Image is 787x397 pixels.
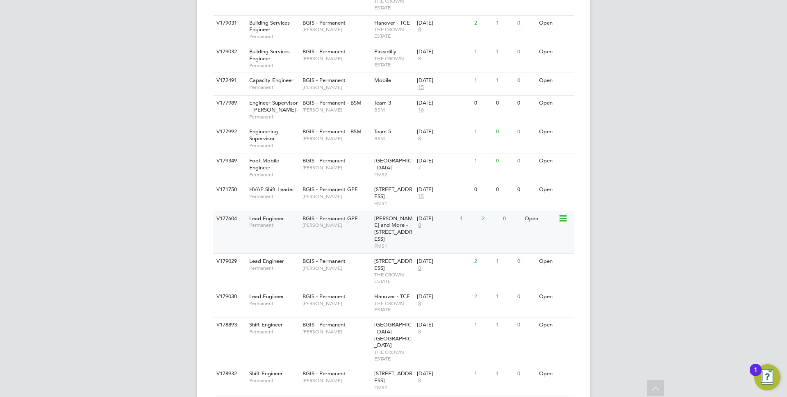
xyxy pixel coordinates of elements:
[249,300,298,307] span: Permanent
[494,254,515,269] div: 1
[494,317,515,333] div: 1
[303,265,370,272] span: [PERSON_NAME]
[417,215,456,222] div: [DATE]
[458,211,479,226] div: 1
[417,84,425,91] span: 15
[214,182,243,197] div: V171750
[214,317,243,333] div: V178893
[537,317,573,333] div: Open
[214,153,243,169] div: V179349
[249,377,298,384] span: Permanent
[417,77,470,84] div: [DATE]
[374,200,413,207] span: FMS1
[537,366,573,381] div: Open
[374,55,413,68] span: THE CROWN ESTATE
[303,128,362,135] span: BGIS - Permanent - BSM
[303,258,346,265] span: BGIS - Permanent
[249,19,290,33] span: Building Services Engineer
[472,16,494,31] div: 2
[374,171,413,178] span: FMS2
[249,99,298,113] span: Engineer Supervisor - [PERSON_NAME]
[303,370,346,377] span: BGIS - Permanent
[515,317,537,333] div: 0
[303,300,370,307] span: [PERSON_NAME]
[417,26,422,33] span: 8
[537,73,573,88] div: Open
[249,222,298,228] span: Permanent
[515,366,537,381] div: 0
[303,99,362,106] span: BGIS - Permanent - BSM
[494,73,515,88] div: 1
[303,164,370,171] span: [PERSON_NAME]
[494,289,515,304] div: 1
[494,366,515,381] div: 1
[515,254,537,269] div: 0
[249,329,298,335] span: Permanent
[249,370,283,377] span: Shift Engineer
[754,364,780,390] button: Open Resource Center, 1 new notification
[249,128,278,142] span: Engineering Supervisor
[249,33,298,40] span: Permanent
[417,135,422,142] span: 8
[515,124,537,139] div: 0
[537,254,573,269] div: Open
[417,265,422,272] span: 8
[494,44,515,59] div: 1
[249,142,298,149] span: Permanent
[249,48,290,62] span: Building Services Engineer
[303,157,346,164] span: BGIS - Permanent
[472,289,494,304] div: 2
[417,55,422,62] span: 8
[417,128,470,135] div: [DATE]
[374,349,413,362] span: THE CROWN ESTATE
[417,293,470,300] div: [DATE]
[374,300,413,313] span: THE CROWN ESTATE
[537,44,573,59] div: Open
[374,135,413,142] span: BSM
[303,329,370,335] span: [PERSON_NAME]
[249,258,284,265] span: Lead Engineer
[249,293,284,300] span: Lead Engineer
[417,186,470,193] div: [DATE]
[494,16,515,31] div: 1
[472,73,494,88] div: 1
[472,366,494,381] div: 1
[472,96,494,111] div: 0
[374,128,391,135] span: Team 5
[515,96,537,111] div: 0
[417,164,422,171] span: 7
[494,182,515,197] div: 0
[303,84,370,91] span: [PERSON_NAME]
[249,321,283,328] span: Shift Engineer
[537,182,573,197] div: Open
[417,20,470,27] div: [DATE]
[214,366,243,381] div: V178932
[374,370,412,384] span: [STREET_ADDRESS]
[374,384,413,391] span: FMS2
[537,96,573,111] div: Open
[303,193,370,200] span: [PERSON_NAME]
[214,16,243,31] div: V179031
[303,377,370,384] span: [PERSON_NAME]
[249,215,284,222] span: Lead Engineer
[303,222,370,228] span: [PERSON_NAME]
[515,153,537,169] div: 0
[303,107,370,113] span: [PERSON_NAME]
[303,26,370,33] span: [PERSON_NAME]
[754,370,757,381] div: 1
[249,62,298,69] span: Permanent
[374,293,410,300] span: Hanover - TCE
[417,377,422,384] span: 8
[249,84,298,91] span: Permanent
[374,99,391,106] span: Team 3
[214,44,243,59] div: V179032
[494,153,515,169] div: 0
[303,135,370,142] span: [PERSON_NAME]
[480,211,501,226] div: 2
[214,124,243,139] div: V177992
[249,171,298,178] span: Permanent
[472,182,494,197] div: 0
[214,211,243,226] div: V177604
[374,107,413,113] span: BSM
[417,370,470,377] div: [DATE]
